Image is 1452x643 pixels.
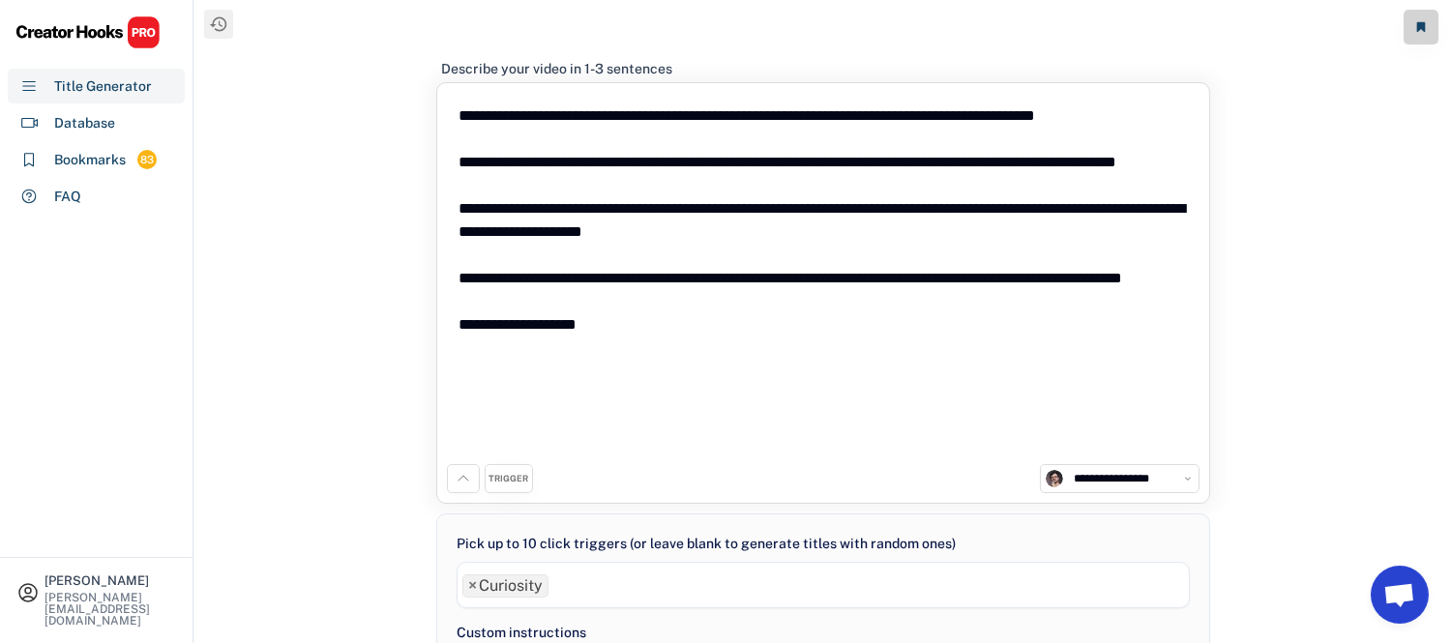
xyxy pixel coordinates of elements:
[44,592,176,627] div: [PERSON_NAME][EMAIL_ADDRESS][DOMAIN_NAME]
[54,150,126,170] div: Bookmarks
[1371,566,1429,624] a: Bate-papo aberto
[462,574,548,598] li: Curiosity
[457,534,956,554] div: Pick up to 10 click triggers (or leave blank to generate titles with random ones)
[489,473,529,485] div: TRIGGER
[15,15,161,49] img: CHPRO%20Logo.svg
[54,187,81,207] div: FAQ
[54,113,115,133] div: Database
[137,152,157,168] div: 83
[457,623,1190,643] div: Custom instructions
[44,574,176,587] div: [PERSON_NAME]
[54,76,152,97] div: Title Generator
[1046,470,1063,487] img: channels4_profile.jpg
[441,60,672,77] div: Describe your video in 1-3 sentences
[468,578,477,594] span: ×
